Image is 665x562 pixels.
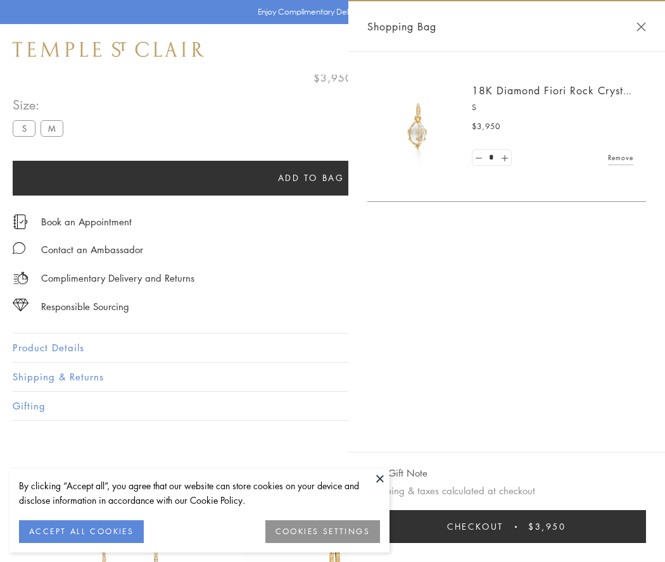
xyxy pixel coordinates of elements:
p: Complimentary Delivery and Returns [41,270,194,286]
div: By clicking “Accept all”, you agree that our website can store cookies on your device and disclos... [19,478,380,508]
button: Product Details [13,334,652,362]
button: Checkout $3,950 [367,510,646,543]
div: Contact an Ambassador [41,242,143,258]
label: S [13,120,35,136]
span: $3,950 [528,520,566,534]
a: Set quantity to 0 [472,150,485,166]
img: icon_delivery.svg [13,270,28,286]
button: COOKIES SETTINGS [265,520,380,543]
p: Shipping & taxes calculated at checkout [367,483,646,499]
img: icon_sourcing.svg [13,299,28,311]
button: Gifting [13,392,652,420]
button: Add Gift Note [367,465,427,481]
p: S [472,101,633,114]
button: Add to bag [13,161,609,196]
span: Size: [13,94,68,115]
span: Add to bag [278,171,345,185]
div: Responsible Sourcing [41,299,129,315]
img: MessageIcon-01_2.svg [13,242,25,254]
label: M [41,120,63,136]
span: $3,950 [313,70,352,86]
p: Enjoy Complimentary Delivery & Returns [258,6,402,18]
button: ACCEPT ALL COOKIES [19,520,144,543]
button: Shipping & Returns [13,363,652,391]
img: P51889-E11FIORI [380,89,456,165]
img: icon_appointment.svg [13,215,28,229]
button: Close Shopping Bag [636,22,646,32]
img: Temple St. Clair [13,42,204,57]
a: Remove [608,151,633,165]
span: Checkout [447,520,503,534]
span: $3,950 [472,120,500,133]
span: Shopping Bag [367,18,436,35]
a: Book an Appointment [41,215,132,228]
a: Set quantity to 2 [498,150,510,166]
h3: You May Also Like [32,466,633,486]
